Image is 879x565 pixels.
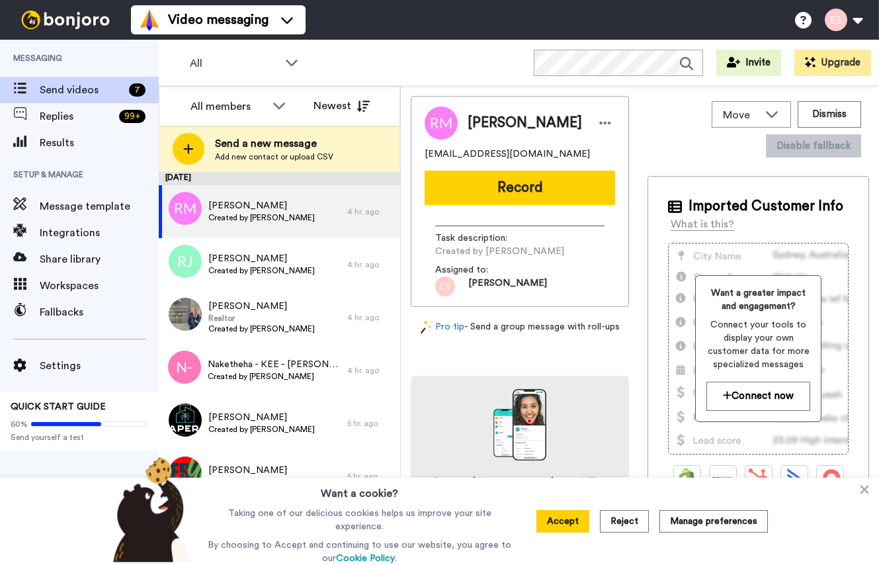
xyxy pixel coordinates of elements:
[712,468,733,490] img: Ontraport
[421,320,464,334] a: Pro tip
[347,259,394,270] div: 4 hr. ago
[748,468,769,490] img: Hubspot
[424,474,616,511] h4: Record from your phone! Try our app [DATE]
[716,50,781,76] button: Invite
[536,510,589,533] button: Accept
[101,456,199,562] img: bear-with-cookie.png
[706,318,810,371] span: Connect your tools to display your own customer data for more specialized messages
[40,304,159,320] span: Fallbacks
[468,277,547,296] span: [PERSON_NAME]
[435,245,564,258] span: Created by [PERSON_NAME]
[190,99,266,114] div: All members
[347,418,394,429] div: 5 hr. ago
[204,507,515,533] p: Taking one of our delicious cookies helps us improve your site experience.
[40,225,159,241] span: Integrations
[204,539,515,565] p: By choosing to Accept and continuing to use our website, you agree to our .
[168,11,269,29] span: Video messaging
[208,358,341,371] span: Naketheha - KEE - [PERSON_NAME]
[190,56,278,71] span: All
[347,365,394,376] div: 4 hr. ago
[421,320,433,334] img: magic-wand.svg
[208,212,315,223] span: Created by [PERSON_NAME]
[304,93,380,119] button: Newest
[40,358,159,374] span: Settings
[723,107,759,123] span: Move
[169,298,202,331] img: 820b538c-1e70-4998-9287-8a243301f96e.jpg
[411,320,629,334] div: - Send a group message with roll-ups
[435,277,455,296] img: 99d46333-7e37-474d-9b1c-0ea629eb1775.png
[425,171,615,205] button: Record
[11,402,106,412] span: QUICK START GUIDE
[215,136,333,152] span: Send a new message
[819,468,841,490] img: ConvertKit
[208,371,341,382] span: Created by [PERSON_NAME]
[671,216,734,232] div: What is this?
[40,135,159,151] span: Results
[168,351,201,384] img: n-.png
[208,252,315,265] span: [PERSON_NAME]
[40,251,159,267] span: Share library
[159,172,400,185] div: [DATE]
[40,109,114,124] span: Replies
[706,286,810,313] span: Want a greater impact and engagement?
[208,477,315,488] span: Created by [PERSON_NAME]
[11,419,28,429] span: 60%
[321,478,398,501] h3: Want a cookie?
[169,192,202,225] img: rm.png
[16,11,115,29] img: bj-logo-header-white.svg
[798,101,861,128] button: Dismiss
[347,471,394,482] div: 5 hr. ago
[139,9,160,30] img: vm-color.svg
[600,510,649,533] button: Reject
[677,468,698,490] img: Shopify
[468,113,582,133] span: [PERSON_NAME]
[347,206,394,217] div: 4 hr. ago
[119,110,146,123] div: 99 +
[169,245,202,278] img: rj.png
[336,554,395,563] a: Cookie Policy
[11,432,148,443] span: Send yourself a test
[40,198,159,214] span: Message template
[706,382,810,410] button: Connect now
[208,464,315,477] span: [PERSON_NAME]
[208,424,315,435] span: Created by [PERSON_NAME]
[689,196,843,216] span: Imported Customer Info
[208,199,315,212] span: [PERSON_NAME]
[208,313,315,324] span: Realtor
[784,468,805,490] img: ActiveCampaign
[40,82,124,98] span: Send videos
[766,134,861,157] button: Disable fallback
[208,324,315,334] span: Created by [PERSON_NAME]
[129,83,146,97] div: 7
[794,50,871,76] button: Upgrade
[347,312,394,323] div: 4 hr. ago
[435,263,528,277] span: Assigned to:
[208,411,315,424] span: [PERSON_NAME]
[215,152,333,162] span: Add new contact or upload CSV
[425,148,590,161] span: [EMAIL_ADDRESS][DOMAIN_NAME]
[208,265,315,276] span: Created by [PERSON_NAME]
[659,510,768,533] button: Manage preferences
[169,404,202,437] img: 2f8071e4-8ba8-45ac-b138-50805135fa7f.png
[40,278,159,294] span: Workspaces
[493,389,546,460] img: download
[435,232,528,245] span: Task description :
[208,300,315,313] span: [PERSON_NAME]
[425,107,458,140] img: Image of Rothin Manandhar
